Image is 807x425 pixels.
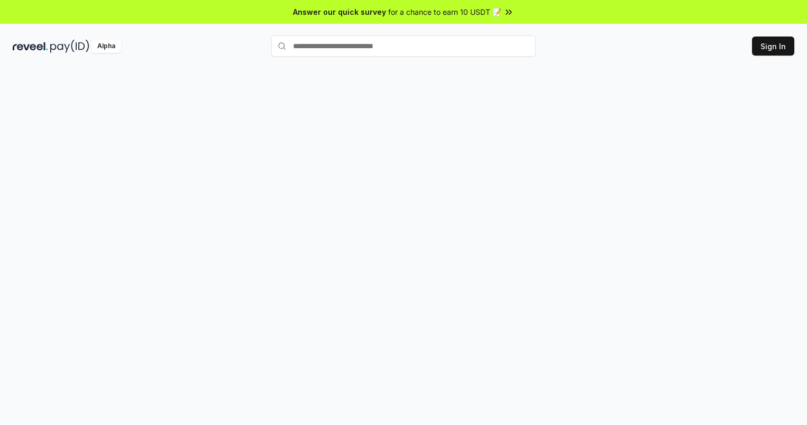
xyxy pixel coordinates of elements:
button: Sign In [752,37,794,56]
span: Answer our quick survey [293,6,386,17]
img: pay_id [50,40,89,53]
div: Alpha [91,40,121,53]
img: reveel_dark [13,40,48,53]
span: for a chance to earn 10 USDT 📝 [388,6,501,17]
